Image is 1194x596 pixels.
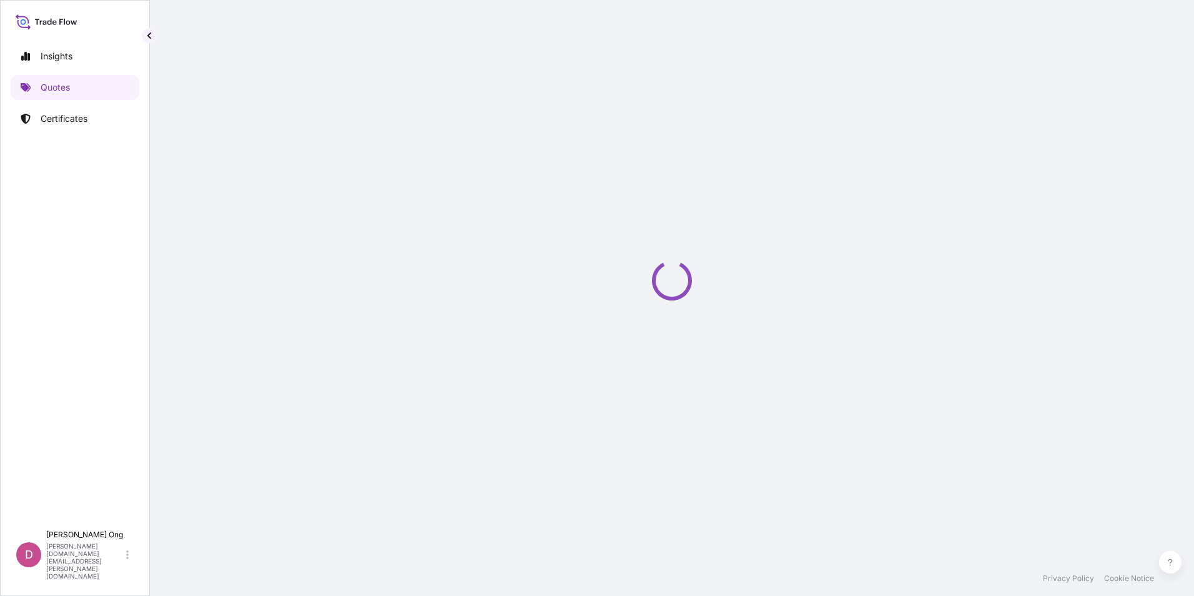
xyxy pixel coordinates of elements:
p: Certificates [41,112,87,125]
a: Certificates [11,106,139,131]
a: Privacy Policy [1043,574,1094,584]
a: Cookie Notice [1104,574,1154,584]
p: [PERSON_NAME] Ong [46,530,124,540]
p: [PERSON_NAME][DOMAIN_NAME][EMAIL_ADDRESS][PERSON_NAME][DOMAIN_NAME] [46,542,124,580]
p: Insights [41,50,72,62]
a: Insights [11,44,139,69]
p: Quotes [41,81,70,94]
span: D [25,549,33,561]
a: Quotes [11,75,139,100]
